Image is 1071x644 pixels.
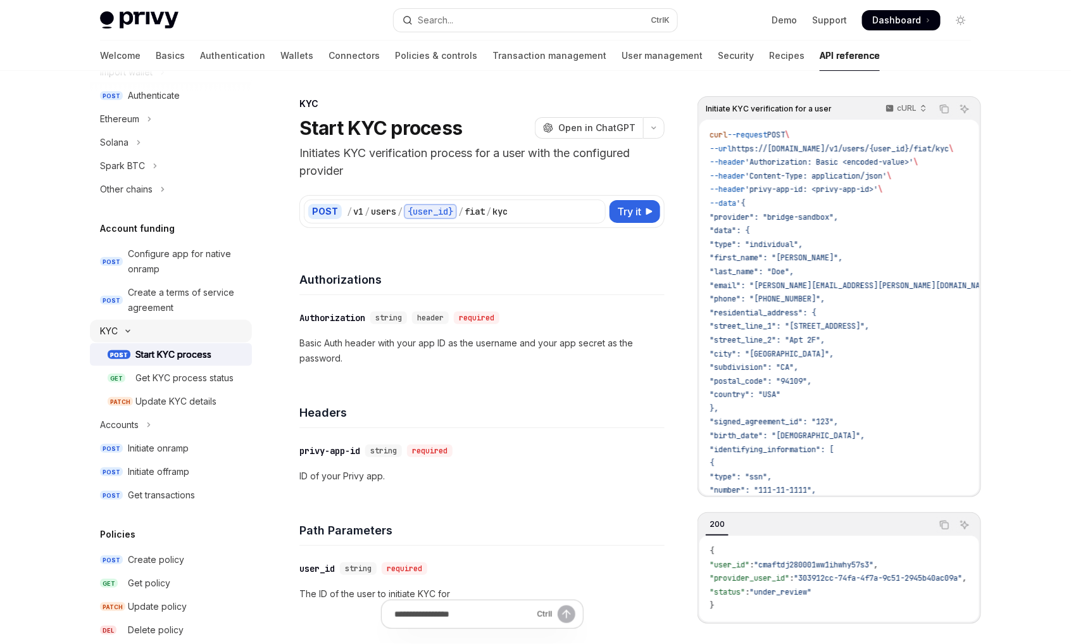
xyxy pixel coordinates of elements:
[135,347,211,362] div: Start KYC process
[710,225,749,236] span: "data": {
[90,548,252,571] a: POSTCreate policy
[754,560,874,570] span: "cmaftdj280001ww1ihwhy57s3"
[299,117,462,139] h1: Start KYC process
[90,178,252,201] button: Toggle Other chains section
[710,198,736,208] span: --data
[710,171,745,181] span: --header
[299,586,665,602] p: The ID of the user to initiate KYC for
[710,600,714,610] span: }
[299,144,665,180] p: Initiates KYC verification process for a user with the configured provider
[100,221,175,236] h5: Account funding
[710,294,825,304] span: "phone": "[PHONE_NUMBER]",
[128,441,189,456] div: Initiate onramp
[710,308,816,318] span: "residential_address": {
[710,403,718,414] span: },
[492,205,508,218] div: kyc
[353,205,363,218] div: v1
[710,417,838,427] span: "signed_agreement_id": "123",
[887,171,891,181] span: \
[710,239,803,249] span: "type": "individual",
[710,431,865,441] span: "birth_date": "[DEMOGRAPHIC_DATA]",
[617,204,641,219] span: Try it
[299,404,665,421] h4: Headers
[90,343,252,366] a: POSTStart KYC process
[710,560,749,570] span: "user_id"
[710,587,745,597] span: "status"
[794,573,962,583] span: "303912cc-74fa-4f7a-9c51-2945b40ac09a"
[454,312,499,324] div: required
[90,595,252,618] a: PATCHUpdate policy
[749,587,811,597] span: "under_review"
[128,246,244,277] div: Configure app for native onramp
[100,91,123,101] span: POST
[280,41,313,71] a: Wallets
[90,131,252,154] button: Toggle Solana section
[100,158,145,174] div: Spark BTC
[128,599,187,614] div: Update policy
[785,130,789,140] span: \
[299,98,665,110] div: KYC
[382,562,427,575] div: required
[299,271,665,288] h4: Authorizations
[727,130,767,140] span: --request
[820,41,880,71] a: API reference
[100,579,118,588] span: GET
[100,444,123,453] span: POST
[710,445,834,455] span: "identifying_information": [
[558,122,636,134] span: Open in ChatGPT
[418,13,453,28] div: Search...
[100,296,123,305] span: POST
[749,560,754,570] span: :
[558,605,575,623] button: Send message
[718,41,754,71] a: Security
[100,324,118,339] div: KYC
[745,171,887,181] span: 'Content-Type: application/json'
[710,362,798,372] span: "subdivision": "CA",
[128,285,244,315] div: Create a terms of service agreement
[128,552,184,567] div: Create policy
[128,464,189,479] div: Initiate offramp
[936,517,953,533] button: Copy the contents from the code block
[108,350,130,360] span: POST
[398,205,403,218] div: /
[956,517,973,533] button: Ask AI
[90,437,252,460] a: POSTInitiate onramp
[299,562,335,575] div: user_id
[308,204,342,219] div: POST
[100,626,116,635] span: DEL
[878,184,882,194] span: \
[492,41,606,71] a: Transaction management
[812,14,847,27] a: Support
[710,573,789,583] span: "provider_user_id"
[706,517,729,532] div: 200
[371,205,396,218] div: users
[90,84,252,107] a: POSTAuthenticate
[100,135,128,150] div: Solana
[874,560,878,570] span: ,
[375,313,402,323] span: string
[610,200,660,223] button: Try it
[951,10,971,30] button: Toggle dark mode
[710,157,745,167] span: --header
[100,491,123,500] span: POST
[299,522,665,539] h4: Path Parameters
[745,157,913,167] span: 'Authorization: Basic <encoded-value>'
[90,390,252,413] a: PATCHUpdate KYC details
[100,467,123,477] span: POST
[710,184,745,194] span: --header
[710,212,838,222] span: "provider": "bridge-sandbox",
[394,9,677,32] button: Open search
[100,555,123,565] span: POST
[345,564,372,574] span: string
[769,41,805,71] a: Recipes
[90,320,252,343] button: Toggle KYC section
[936,101,953,117] button: Copy the contents from the code block
[897,103,917,113] p: cURL
[622,41,703,71] a: User management
[710,376,811,386] span: "postal_code": "94109",
[370,446,397,456] span: string
[710,458,714,468] span: {
[486,205,491,218] div: /
[90,243,252,281] a: POSTConfigure app for native onramp
[710,389,780,400] span: "country": "USA"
